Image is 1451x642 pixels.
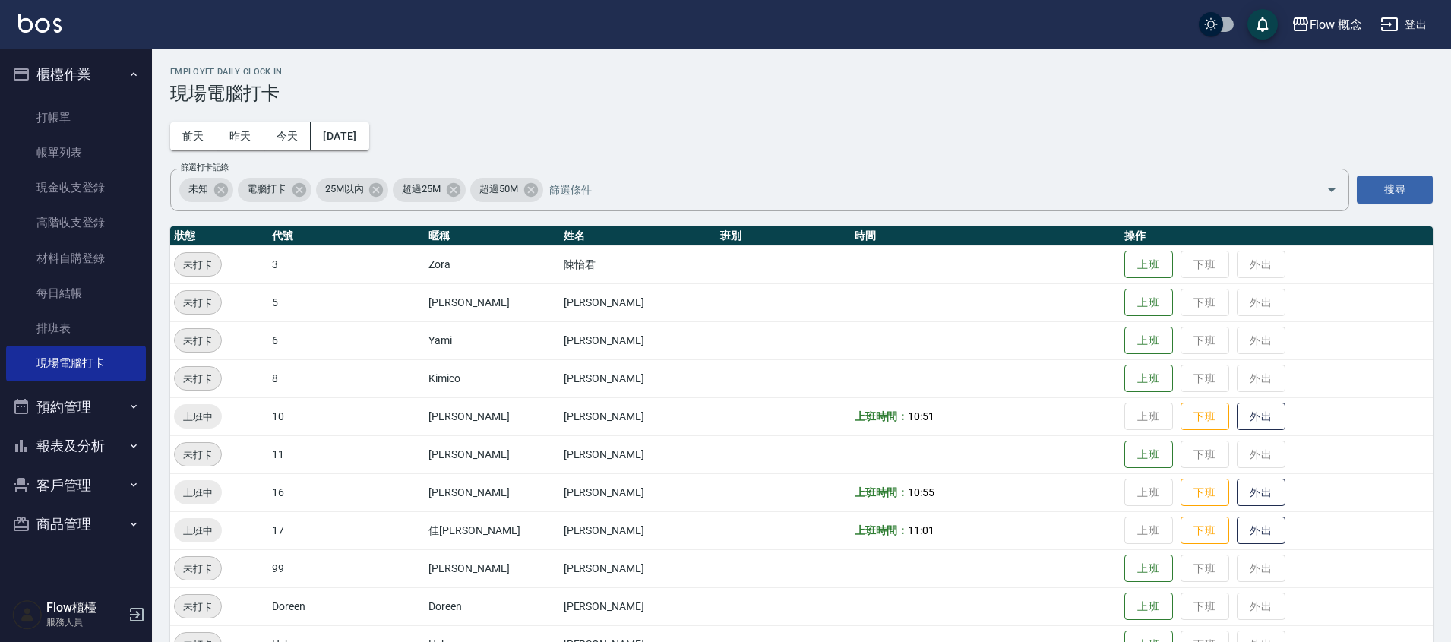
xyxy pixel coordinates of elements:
[6,241,146,276] a: 材料自購登錄
[716,226,851,246] th: 班別
[175,295,221,311] span: 未打卡
[1374,11,1433,39] button: 登出
[175,599,221,615] span: 未打卡
[560,397,716,435] td: [PERSON_NAME]
[179,178,233,202] div: 未知
[425,473,559,511] td: [PERSON_NAME]
[12,599,43,630] img: Person
[1247,9,1278,40] button: save
[470,178,543,202] div: 超過50M
[560,359,716,397] td: [PERSON_NAME]
[1121,226,1433,246] th: 操作
[560,473,716,511] td: [PERSON_NAME]
[1124,441,1173,469] button: 上班
[545,176,1300,203] input: 篩選條件
[560,587,716,625] td: [PERSON_NAME]
[46,600,124,615] h5: Flow櫃檯
[908,410,934,422] span: 10:51
[175,561,221,577] span: 未打卡
[560,321,716,359] td: [PERSON_NAME]
[170,226,268,246] th: 狀態
[1237,517,1285,545] button: 外出
[1181,517,1229,545] button: 下班
[6,170,146,205] a: 現金收支登錄
[908,486,934,498] span: 10:55
[6,346,146,381] a: 現場電腦打卡
[560,435,716,473] td: [PERSON_NAME]
[425,549,559,587] td: [PERSON_NAME]
[560,283,716,321] td: [PERSON_NAME]
[174,409,222,425] span: 上班中
[1124,327,1173,355] button: 上班
[268,587,425,625] td: Doreen
[425,226,559,246] th: 暱稱
[855,524,908,536] b: 上班時間：
[6,55,146,94] button: 櫃檯作業
[470,182,527,197] span: 超過50M
[268,321,425,359] td: 6
[268,473,425,511] td: 16
[268,397,425,435] td: 10
[851,226,1121,246] th: 時間
[560,549,716,587] td: [PERSON_NAME]
[560,226,716,246] th: 姓名
[268,435,425,473] td: 11
[1124,365,1173,393] button: 上班
[217,122,264,150] button: 昨天
[1124,555,1173,583] button: 上班
[1320,178,1344,202] button: Open
[855,486,908,498] b: 上班時間：
[268,549,425,587] td: 99
[560,245,716,283] td: 陳怡君
[6,135,146,170] a: 帳單列表
[18,14,62,33] img: Logo
[1124,251,1173,279] button: 上班
[238,178,311,202] div: 電腦打卡
[1357,176,1433,204] button: 搜尋
[425,397,559,435] td: [PERSON_NAME]
[425,511,559,549] td: 佳[PERSON_NAME]
[46,615,124,629] p: 服務人員
[560,511,716,549] td: [PERSON_NAME]
[179,182,217,197] span: 未知
[425,359,559,397] td: Kimico
[1124,593,1173,621] button: 上班
[6,311,146,346] a: 排班表
[268,359,425,397] td: 8
[855,410,908,422] b: 上班時間：
[393,178,466,202] div: 超過25M
[268,245,425,283] td: 3
[311,122,368,150] button: [DATE]
[908,524,934,536] span: 11:01
[425,245,559,283] td: Zora
[268,226,425,246] th: 代號
[1181,403,1229,431] button: 下班
[264,122,311,150] button: 今天
[181,162,229,173] label: 篩選打卡記錄
[1285,9,1369,40] button: Flow 概念
[1237,479,1285,507] button: 外出
[268,283,425,321] td: 5
[6,100,146,135] a: 打帳單
[6,205,146,240] a: 高階收支登錄
[425,435,559,473] td: [PERSON_NAME]
[175,371,221,387] span: 未打卡
[6,426,146,466] button: 報表及分析
[174,485,222,501] span: 上班中
[238,182,296,197] span: 電腦打卡
[6,466,146,505] button: 客戶管理
[170,67,1433,77] h2: Employee Daily Clock In
[1181,479,1229,507] button: 下班
[170,122,217,150] button: 前天
[425,283,559,321] td: [PERSON_NAME]
[1237,403,1285,431] button: 外出
[1310,15,1363,34] div: Flow 概念
[393,182,450,197] span: 超過25M
[268,511,425,549] td: 17
[6,276,146,311] a: 每日結帳
[6,504,146,544] button: 商品管理
[174,523,222,539] span: 上班中
[1124,289,1173,317] button: 上班
[316,182,373,197] span: 25M以內
[425,587,559,625] td: Doreen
